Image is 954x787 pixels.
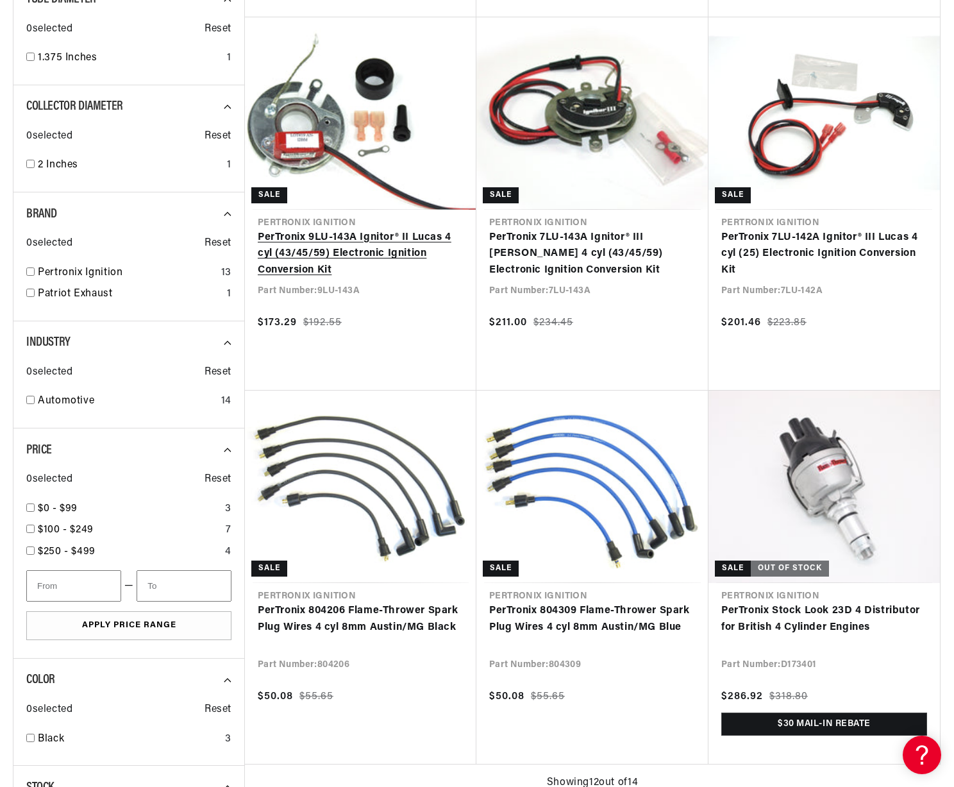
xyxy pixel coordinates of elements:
[205,702,231,718] span: Reset
[38,157,222,174] a: 2 Inches
[489,603,696,636] a: PerTronix 804309 Flame-Thrower Spark Plug Wires 4 cyl 8mm Austin/MG Blue
[226,522,231,539] div: 7
[225,731,231,748] div: 3
[489,230,696,279] a: PerTronix 7LU-143A Ignitor® III [PERSON_NAME] 4 cyl (43/45/59) Electronic Ignition Conversion Kit
[26,21,72,38] span: 0 selected
[38,504,78,514] span: $0 - $99
[721,230,927,279] a: PerTronix 7LU-142A Ignitor® III Lucas 4 cyl (25) Electronic Ignition Conversion Kit
[26,128,72,145] span: 0 selected
[38,286,222,303] a: Patriot Exhaust
[205,128,231,145] span: Reset
[258,230,464,279] a: PerTronix 9LU-143A Ignitor® II Lucas 4 cyl (43/45/59) Electronic Ignition Conversion Kit
[221,393,231,410] div: 14
[38,50,222,67] a: 1.375 Inches
[225,501,231,518] div: 3
[26,570,121,602] input: From
[26,208,57,221] span: Brand
[38,525,94,535] span: $100 - $249
[137,570,231,602] input: To
[205,471,231,488] span: Reset
[26,471,72,488] span: 0 selected
[38,731,220,748] a: Black
[721,603,927,636] a: PerTronix Stock Look 23D 4 Distributor for British 4 Cylinder Engines
[225,544,231,561] div: 4
[205,21,231,38] span: Reset
[227,50,231,67] div: 1
[124,578,134,595] span: —
[38,393,216,410] a: Automotive
[26,100,123,113] span: Collector Diameter
[205,235,231,252] span: Reset
[205,364,231,381] span: Reset
[26,611,231,640] button: Apply Price Range
[26,336,71,349] span: Industry
[258,603,464,636] a: PerTronix 804206 Flame-Thrower Spark Plug Wires 4 cyl 8mm Austin/MG Black
[221,265,231,282] div: 13
[26,702,72,718] span: 0 selected
[26,673,55,686] span: Color
[26,444,52,457] span: Price
[227,157,231,174] div: 1
[26,235,72,252] span: 0 selected
[26,364,72,381] span: 0 selected
[227,286,231,303] div: 1
[38,265,216,282] a: Pertronix Ignition
[38,546,96,557] span: $250 - $499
